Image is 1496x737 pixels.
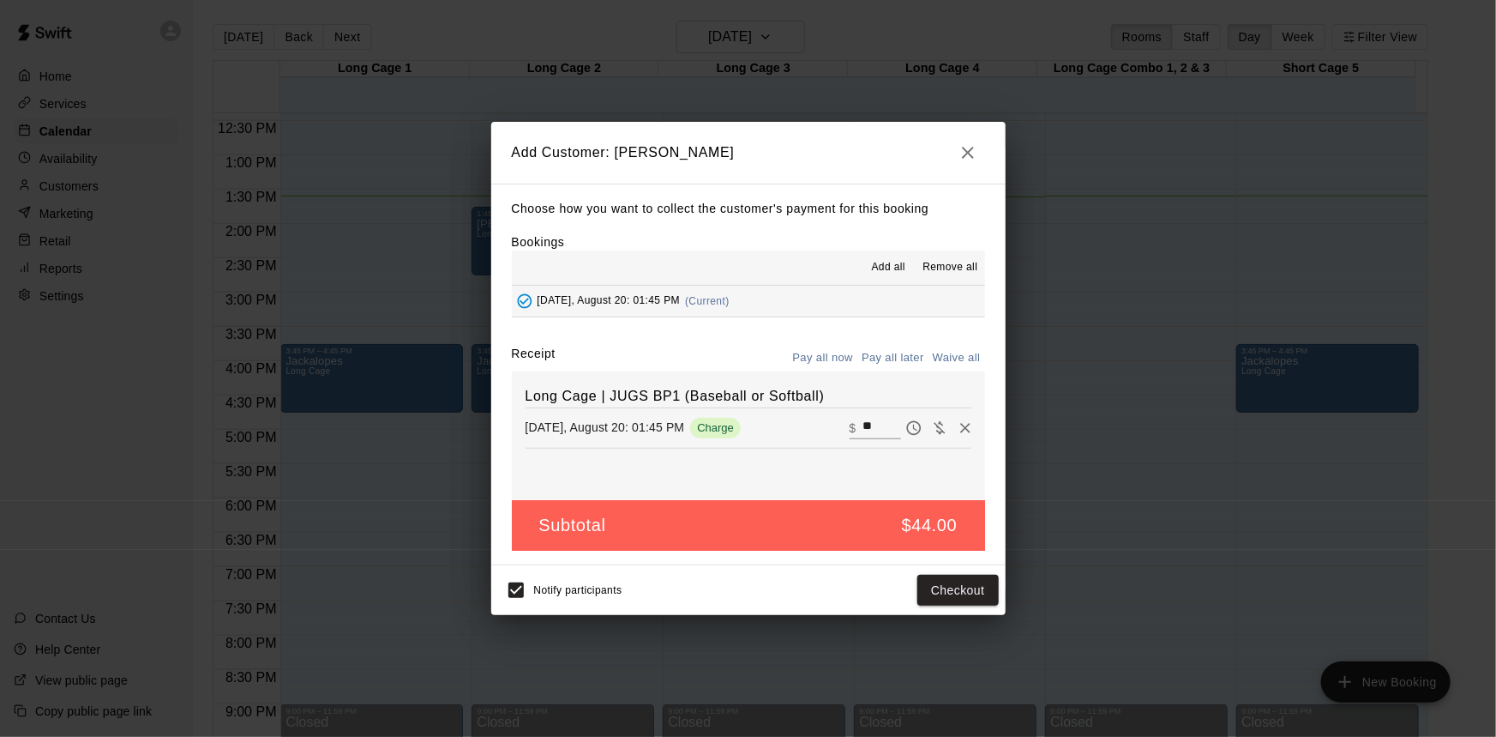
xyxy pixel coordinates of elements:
[952,415,978,441] button: Remove
[872,259,906,276] span: Add all
[857,345,928,372] button: Pay all later
[927,420,952,434] span: Waive payment
[491,122,1006,184] h2: Add Customer: [PERSON_NAME]
[512,198,985,220] p: Choose how you want to collect the customer's payment for this booking
[512,345,556,372] label: Receipt
[512,286,985,317] button: Added - Collect Payment[DATE], August 20: 01:45 PM(Current)
[512,288,538,314] button: Added - Collect Payment
[901,420,927,434] span: Pay later
[850,420,856,437] p: $
[690,421,741,434] span: Charge
[534,584,622,596] span: Notify participants
[928,345,985,372] button: Waive all
[861,254,916,281] button: Add all
[917,575,998,607] button: Checkout
[526,385,971,408] h6: Long Cage | JUGS BP1 (Baseball or Softball)
[539,514,606,537] h5: Subtotal
[512,235,565,249] label: Bookings
[916,254,984,281] button: Remove all
[685,295,730,307] span: (Current)
[902,514,958,537] h5: $44.00
[789,345,858,372] button: Pay all now
[526,419,685,436] p: [DATE], August 20: 01:45 PM
[922,259,977,276] span: Remove all
[538,295,681,307] span: [DATE], August 20: 01:45 PM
